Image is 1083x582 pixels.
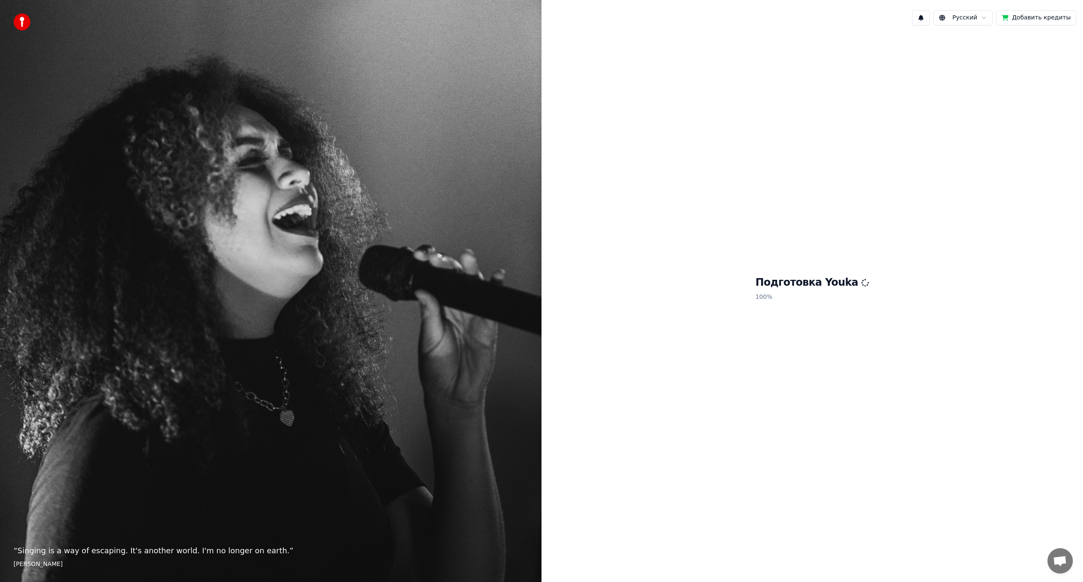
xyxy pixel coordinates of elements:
[756,276,869,290] h1: Подготовка Youka
[14,560,528,568] footer: [PERSON_NAME]
[1047,548,1073,574] div: Открытый чат
[756,290,869,305] p: 100 %
[14,14,30,30] img: youka
[14,545,528,557] p: “ Singing is a way of escaping. It's another world. I'm no longer on earth. ”
[996,10,1076,25] button: Добавить кредиты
